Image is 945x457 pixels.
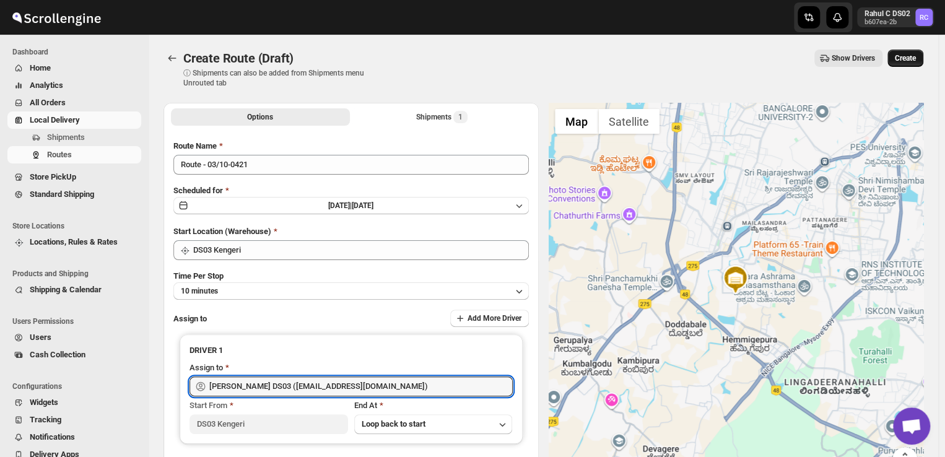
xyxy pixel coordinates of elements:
span: Products and Shipping [12,269,142,279]
span: 10 minutes [181,286,218,296]
button: [DATE]|[DATE] [173,197,529,214]
p: Rahul C DS02 [864,9,910,19]
button: User menu [857,7,934,27]
span: Scheduled for [173,186,223,195]
button: Tracking [7,411,141,429]
span: Shipping & Calendar [30,285,102,294]
text: RC [920,14,928,22]
span: Widgets [30,398,58,407]
span: Locations, Rules & Rates [30,237,118,246]
span: 1 [458,112,463,122]
button: Routes [7,146,141,163]
button: Shipments [7,129,141,146]
span: Users Permissions [12,316,142,326]
p: ⓘ Shipments can also be added from Shipments menu Unrouted tab [183,68,378,88]
input: Search location [193,240,529,260]
button: Cash Collection [7,346,141,363]
div: Open chat [893,407,930,445]
span: [DATE] | [328,201,352,210]
div: Shipments [416,111,468,123]
span: Create [895,53,916,63]
button: Home [7,59,141,77]
input: Eg: Bengaluru Route [173,155,529,175]
button: Analytics [7,77,141,94]
button: Show Drivers [814,50,882,67]
span: Dashboard [12,47,142,57]
span: Analytics [30,81,63,90]
button: Loop back to start [354,414,513,434]
button: Create [887,50,923,67]
span: Local Delivery [30,115,80,124]
button: All Orders [7,94,141,111]
button: Selected Shipments [352,108,531,126]
button: Shipping & Calendar [7,281,141,298]
p: b607ea-2b [864,19,910,26]
button: 10 minutes [173,282,529,300]
h3: DRIVER 1 [189,344,513,357]
button: Users [7,329,141,346]
span: Store PickUp [30,172,76,181]
span: Start From [189,401,227,410]
span: Options [247,112,273,122]
span: Tracking [30,415,61,424]
span: Routes [47,150,72,159]
div: Assign to [189,362,223,374]
span: Show Drivers [832,53,875,63]
span: Configurations [12,381,142,391]
span: Standard Shipping [30,189,94,199]
button: All Route Options [171,108,350,126]
span: All Orders [30,98,66,107]
button: Show satellite imagery [598,109,660,134]
span: Start Location (Warehouse) [173,227,271,236]
span: Create Route (Draft) [183,51,294,66]
span: Loop back to start [362,419,425,429]
span: Route Name [173,141,217,150]
img: ScrollEngine [10,2,103,33]
button: Routes [163,50,181,67]
span: Time Per Stop [173,271,224,281]
button: Widgets [7,394,141,411]
span: Home [30,63,51,72]
button: Show street map [555,109,598,134]
span: Store Locations [12,221,142,231]
span: Assign to [173,314,207,323]
div: End At [354,399,513,412]
span: Users [30,333,51,342]
span: Rahul C DS02 [915,9,933,26]
span: Notifications [30,432,75,442]
span: Shipments [47,133,85,142]
span: Add More Driver [468,313,521,323]
span: [DATE] [352,201,373,210]
button: Add More Driver [450,310,529,327]
button: Notifications [7,429,141,446]
span: Cash Collection [30,350,85,359]
input: Search assignee [209,376,513,396]
button: Locations, Rules & Rates [7,233,141,251]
